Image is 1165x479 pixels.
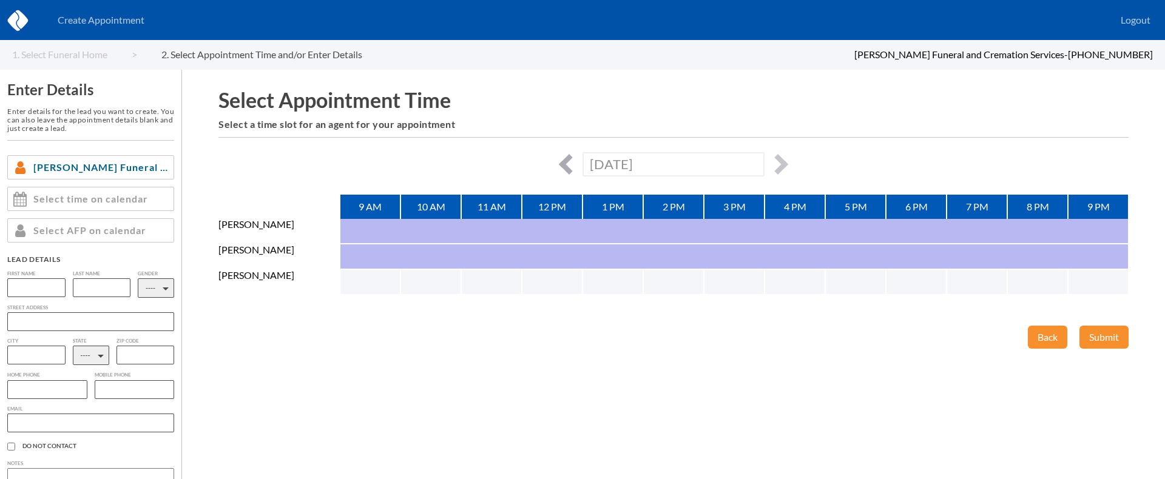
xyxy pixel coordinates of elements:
label: Mobile Phone [95,372,175,378]
label: Gender [138,271,174,276]
label: State [73,338,109,344]
h1: Select Appointment Time [218,88,1129,112]
a: 2. Select Appointment Time and/or Enter Details [161,49,387,60]
button: Submit [1079,326,1129,349]
button: Back [1028,326,1067,349]
a: 1. Select Funeral Home [12,49,137,60]
label: Street Address [7,305,174,310]
div: 2 PM [643,195,704,219]
span: [PERSON_NAME] Funeral and Cremation Services - [854,49,1068,60]
h3: Enter Details [7,81,174,98]
span: [PHONE_NUMBER] [1068,49,1153,60]
div: 12 PM [522,195,582,219]
div: 5 PM [825,195,886,219]
div: 6 PM [886,195,947,219]
span: [PERSON_NAME] Funeral and Cremation Services [33,162,169,173]
label: Home Phone [7,372,87,378]
div: [PERSON_NAME] [218,244,340,270]
div: 11 AM [461,195,522,219]
div: 9 AM [340,195,400,219]
div: 8 PM [1007,195,1068,219]
div: 4 PM [765,195,825,219]
label: Zip Code [116,338,175,344]
div: 7 PM [947,195,1007,219]
div: [PERSON_NAME] [218,270,340,295]
label: Email [7,406,174,412]
label: First Name [7,271,66,276]
span: Do Not Contact [22,443,174,450]
h6: Select a time slot for an agent for your appointment [218,119,1129,130]
div: [PERSON_NAME] [218,219,340,244]
div: 10 AM [400,195,461,219]
label: Last Name [73,271,131,276]
div: 9 PM [1068,195,1129,219]
label: Notes [7,461,174,466]
div: Lead Details [7,255,174,264]
h6: Enter details for the lead you want to create. You can also leave the appointment details blank a... [7,107,174,132]
div: 1 PM [582,195,643,219]
div: 3 PM [704,195,765,219]
span: Select time on calendar [33,193,148,204]
label: City [7,338,66,344]
span: Select AFP on calendar [33,225,146,236]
